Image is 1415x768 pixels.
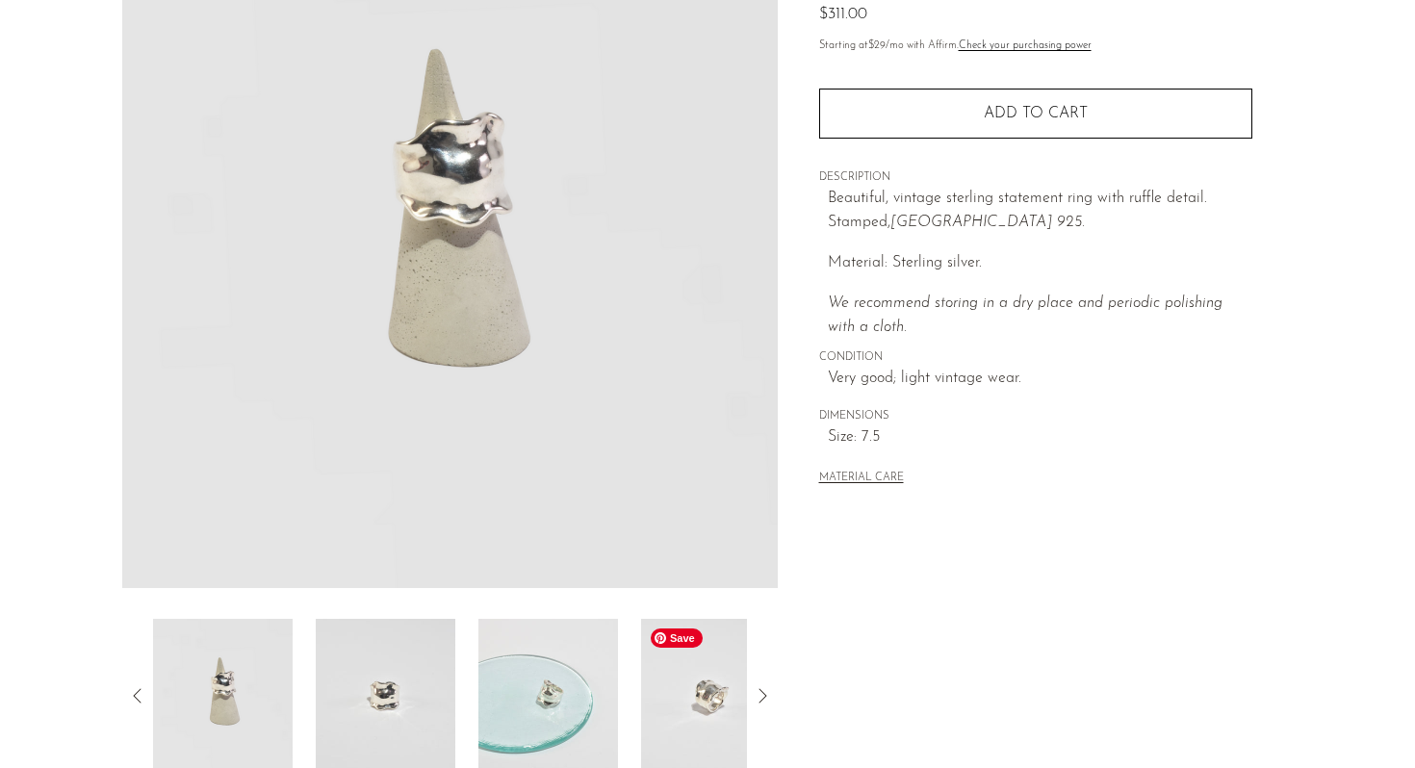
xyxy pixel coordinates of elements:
[819,408,1252,425] span: DIMENSIONS
[819,472,904,486] button: MATERIAL CARE
[828,425,1252,450] span: Size: 7.5
[868,40,886,51] span: $29
[828,367,1252,392] span: Very good; light vintage wear.
[819,89,1252,139] button: Add to cart
[819,38,1252,55] p: Starting at /mo with Affirm.
[651,628,703,648] span: Save
[984,105,1088,123] span: Add to cart
[959,40,1092,51] a: Check your purchasing power - Learn more about Affirm Financing (opens in modal)
[828,251,1252,276] p: Material: Sterling silver.
[819,169,1252,187] span: DESCRIPTION
[828,187,1252,236] p: Beautiful, vintage sterling statement ring with ruffle detail. Stamped,
[819,349,1252,367] span: CONDITION
[828,295,1222,336] i: We recommend storing in a dry place and periodic polishing with a cloth.
[819,7,867,22] span: $311.00
[890,215,1085,230] em: [GEOGRAPHIC_DATA] 925.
